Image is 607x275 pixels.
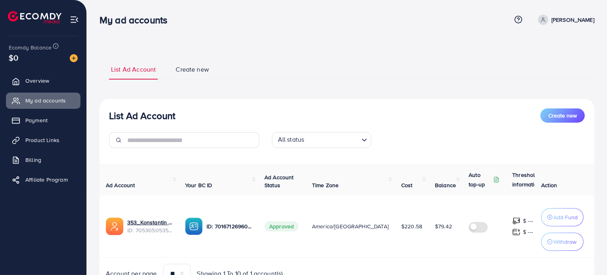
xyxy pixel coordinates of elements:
[512,170,551,189] p: Threshold information
[523,216,533,226] p: $ ---
[25,77,49,85] span: Overview
[9,44,52,51] span: Ecomdy Balance
[70,54,78,62] img: image
[435,181,456,189] span: Balance
[435,222,452,230] span: $79.42
[6,112,80,128] a: Payment
[512,217,521,225] img: top-up amount
[523,227,533,237] p: $ ---
[185,181,213,189] span: Your BC ID
[6,132,80,148] a: Product Links
[551,15,594,25] p: [PERSON_NAME]
[540,108,585,123] button: Create new
[306,134,358,146] input: Search for option
[6,73,80,89] a: Overview
[106,218,123,235] img: ic-ads-acc.e4c84228.svg
[6,93,80,108] a: My ad accounts
[8,11,61,23] img: logo
[548,112,577,119] span: Create new
[176,65,209,74] span: Create new
[127,226,172,234] span: ID: 7053050535284310017
[401,222,422,230] span: $220.58
[185,218,203,235] img: ic-ba-acc.ded83a64.svg
[25,176,68,184] span: Affiliate Program
[553,237,576,247] p: Withdraw
[127,218,172,226] a: 353_Konstantin Slaev_02
[25,116,48,124] span: Payment
[276,133,306,146] span: All status
[25,156,41,164] span: Billing
[207,222,252,231] p: ID: 7016712696082989057
[9,52,18,63] span: $0
[512,228,521,236] img: top-up amount
[553,212,578,222] p: Add Fund
[535,15,594,25] a: [PERSON_NAME]
[264,173,294,189] span: Ad Account Status
[469,170,492,189] p: Auto top-up
[109,110,175,121] h3: List Ad Account
[100,14,174,26] h3: My ad accounts
[106,181,135,189] span: Ad Account
[264,221,299,231] span: Approved
[401,181,413,189] span: Cost
[70,15,79,24] img: menu
[25,97,66,104] span: My ad accounts
[6,172,80,188] a: Affiliate Program
[272,132,371,148] div: Search for option
[6,152,80,168] a: Billing
[573,239,601,269] iframe: Chat
[111,65,156,74] span: List Ad Account
[541,233,584,251] button: Withdraw
[127,218,172,235] div: <span class='underline'>353_Konstantin Slaev_02</span></br>7053050535284310017
[312,181,339,189] span: Time Zone
[541,208,584,226] button: Add Fund
[541,181,557,189] span: Action
[312,222,389,230] span: America/[GEOGRAPHIC_DATA]
[25,136,59,144] span: Product Links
